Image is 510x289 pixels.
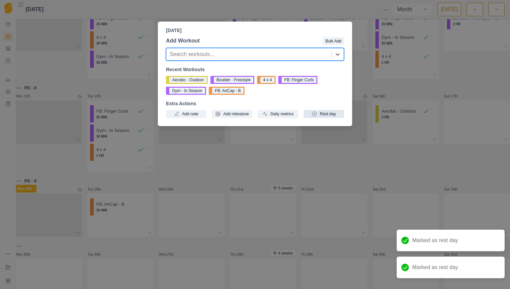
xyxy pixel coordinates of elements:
button: Rest day [304,110,344,118]
p: Add Workout [166,37,200,45]
button: Add note [166,110,206,118]
button: FB: AnCap - B [209,87,245,95]
p: Recent Workouts [166,66,344,73]
button: Bulk Add [323,37,344,45]
button: Add milestone [212,110,252,118]
p: [DATE] [166,27,344,34]
button: Daily metrics [258,110,298,118]
div: Marked as rest day [397,257,505,278]
div: Marked as rest day [397,230,505,251]
button: Aerobic - Outdoor [166,76,208,84]
button: 4 x 4 [257,76,276,84]
button: Gym - In Season [166,87,206,95]
button: Boulder - Freestyle [210,76,254,84]
button: FB: Finger Curls [278,76,317,84]
p: Extra Actions [166,100,344,107]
